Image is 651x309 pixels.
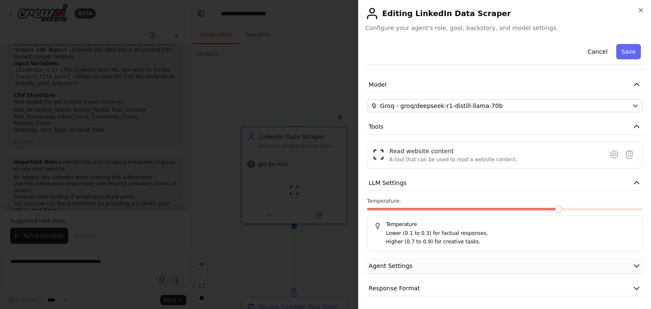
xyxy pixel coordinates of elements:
button: Response Format [365,281,644,296]
h2: Editing LinkedIn Data Scraper [365,7,644,20]
button: Save [616,44,641,59]
span: Model [369,80,387,89]
button: Cancel [582,44,612,59]
span: Configure your agent's role, goal, backstory, and model settings. [365,24,644,32]
span: Response Format [369,284,420,292]
button: Groq - groq/deepseek-r1-distill-llama-70b [367,99,643,112]
button: Configure tool [606,147,622,162]
h5: Temperature [374,221,635,228]
span: Groq - groq/deepseek-r1-distill-llama-70b [380,102,503,110]
div: A tool that can be used to read a website content. [389,156,517,163]
button: Agent Settings [365,258,644,274]
p: Higher (0.7 to 0.9) for creative tasks. [386,238,635,246]
span: Temperature: [367,198,401,204]
span: Agent Settings [369,262,412,270]
button: Delete tool [622,147,637,162]
button: Model [365,77,644,93]
p: Lower (0.1 to 0.3) for factual responses. [386,229,635,238]
span: Tools [369,122,384,131]
button: Tools [365,119,644,135]
button: LLM Settings [365,175,644,191]
img: ScrapeWebsiteTool [373,149,384,160]
span: LLM Settings [369,179,407,187]
div: Read website content [389,147,517,155]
